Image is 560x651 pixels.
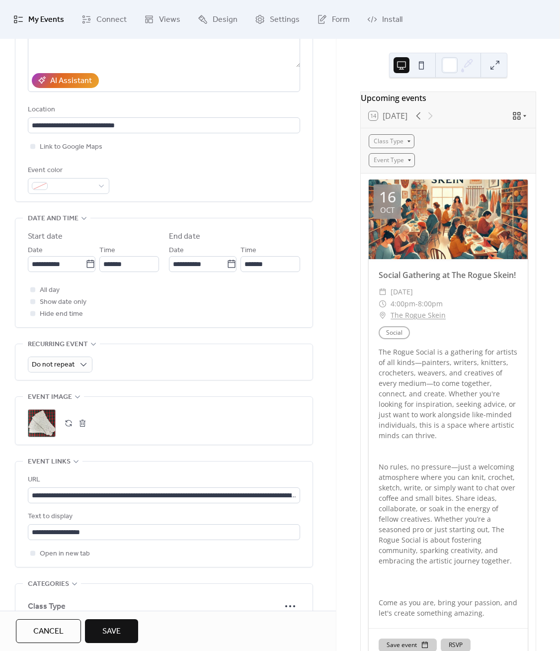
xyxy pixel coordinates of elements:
[190,4,245,35] a: Design
[40,296,86,308] span: Show date only
[74,4,134,35] a: Connect
[28,104,298,116] div: Location
[40,308,83,320] span: Hide end time
[369,269,528,281] div: Social Gathering at The Rogue Skein!
[418,298,443,310] span: 8:00pm
[28,409,56,437] div: ;
[28,456,71,468] span: Event links
[137,4,188,35] a: Views
[85,619,138,643] button: Save
[28,511,298,523] div: Text to display
[380,206,395,214] div: Oct
[28,165,107,177] div: Event color
[28,391,72,403] span: Event image
[96,12,127,28] span: Connect
[50,75,92,87] div: AI Assistant
[28,231,63,243] div: Start date
[360,4,410,35] a: Install
[213,12,238,28] span: Design
[379,298,387,310] div: ​
[28,339,88,351] span: Recurring event
[16,619,81,643] button: Cancel
[40,141,102,153] span: Link to Google Maps
[391,286,413,298] span: [DATE]
[270,12,300,28] span: Settings
[391,309,446,321] a: The Rogue Skein
[6,4,72,35] a: My Events
[310,4,357,35] a: Form
[40,284,60,296] span: All day
[379,309,387,321] div: ​
[379,286,387,298] div: ​
[332,12,350,28] span: Form
[28,601,280,613] span: Class Type
[28,12,64,28] span: My Events
[28,245,43,257] span: Date
[169,245,184,257] span: Date
[28,578,69,590] span: Categories
[159,12,180,28] span: Views
[247,4,307,35] a: Settings
[240,245,256,257] span: Time
[369,347,528,618] div: The Rogue Social is a gathering for artists of all kinds—painters, writers, knitters, crocheters,...
[32,358,75,372] span: Do not repeat
[32,73,99,88] button: AI Assistant
[382,12,402,28] span: Install
[28,213,79,225] span: Date and time
[28,474,298,486] div: URL
[40,548,90,560] span: Open in new tab
[99,245,115,257] span: Time
[379,189,396,204] div: 16
[415,298,418,310] span: -
[33,626,64,638] span: Cancel
[391,298,415,310] span: 4:00pm
[169,231,200,243] div: End date
[361,92,536,104] div: Upcoming events
[102,626,121,638] span: Save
